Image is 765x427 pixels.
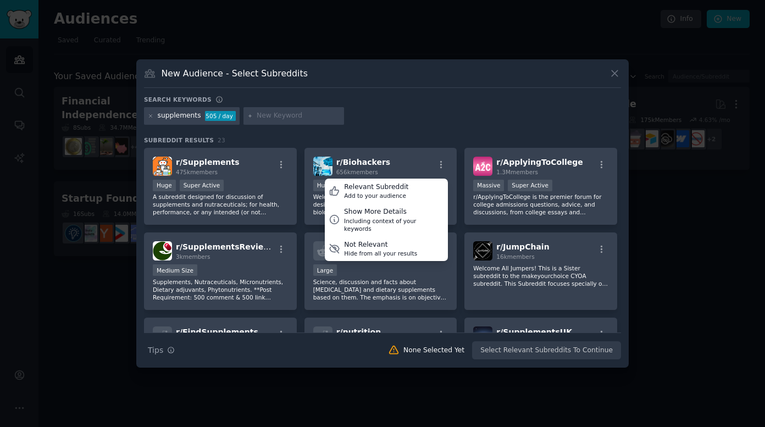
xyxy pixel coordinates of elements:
[176,169,218,175] span: 475k members
[313,157,332,176] img: Biohackers
[473,180,504,191] div: Massive
[336,169,378,175] span: 656k members
[496,169,538,175] span: 1.3M members
[205,111,236,121] div: 505 / day
[344,182,408,192] div: Relevant Subreddit
[144,96,212,103] h3: Search keywords
[336,158,391,167] span: r/ Biohackers
[344,192,408,199] div: Add to your audience
[473,264,608,287] p: Welcome All Jumpers! This is a Sister subreddit to the makeyourchoice CYOA subreddit. This Subred...
[496,328,572,336] span: r/ SupplementsUK
[153,157,172,176] img: Supplements
[176,253,210,260] span: 3k members
[344,249,417,257] div: Hide from all your results
[144,341,179,360] button: Tips
[473,241,492,260] img: JumpChain
[158,111,201,121] div: supplements
[336,328,381,336] span: r/ nutrition
[176,328,258,336] span: r/ FindSupplements
[344,240,417,250] div: Not Relevant
[257,111,340,121] input: New Keyword
[344,217,444,232] div: Including context of your keywords
[473,193,608,216] p: r/ApplyingToCollege is the premier forum for college admissions questions, advice, and discussion...
[313,193,448,216] p: Welcome to r/Biohackers. This community is designed for individuals interested in DIY biology, so...
[496,158,583,167] span: r/ ApplyingToCollege
[148,345,163,356] span: Tips
[496,253,534,260] span: 16k members
[153,180,176,191] div: Huge
[473,157,492,176] img: ApplyingToCollege
[180,180,224,191] div: Super Active
[403,346,464,356] div: None Selected Yet
[153,278,288,301] p: Supplements, Nutraceuticals, Micronutrients, Dietary adjuvants, Phytonutrients. **Post Requiremen...
[218,137,225,143] span: 23
[144,136,214,144] span: Subreddit Results
[313,278,448,301] p: Science, discussion and facts about [MEDICAL_DATA] and dietary supplements based on them. The emp...
[313,264,337,276] div: Large
[473,326,492,346] img: SupplementsUK
[496,242,549,251] span: r/ JumpChain
[153,241,172,260] img: SupplementsReviews
[153,193,288,216] p: A subreddit designed for discussion of supplements and nutraceuticals; for health, performance, o...
[508,180,552,191] div: Super Active
[176,158,240,167] span: r/ Supplements
[344,207,444,217] div: Show More Details
[313,180,336,191] div: Huge
[153,264,197,276] div: Medium Size
[176,242,275,251] span: r/ SupplementsReviews
[162,68,308,79] h3: New Audience - Select Subreddits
